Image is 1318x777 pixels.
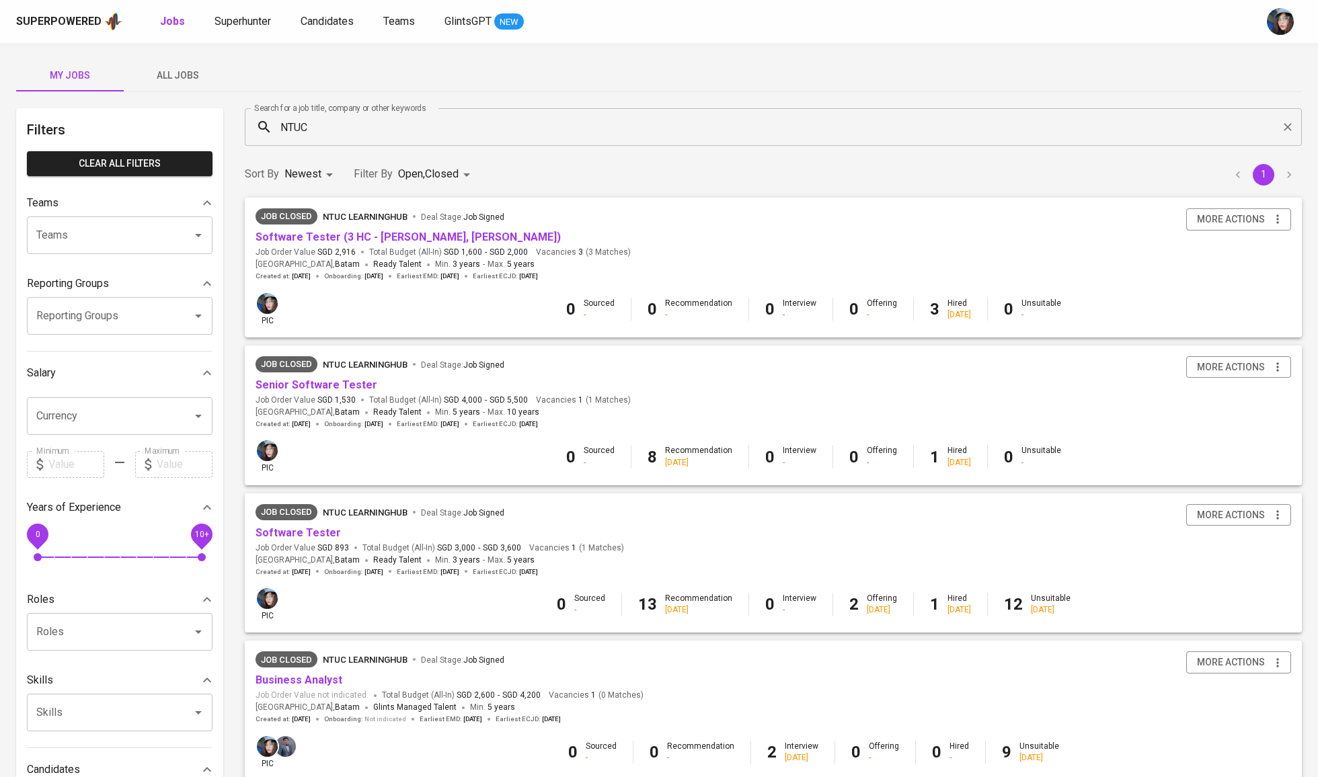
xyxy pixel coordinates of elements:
span: SGD 893 [317,542,349,554]
button: more actions [1186,356,1291,378]
span: Batam [335,258,360,272]
img: app logo [104,11,122,32]
b: 12 [1004,595,1023,614]
span: [DATE] [440,567,459,577]
img: jhon@glints.com [275,736,296,757]
div: [DATE] [947,309,971,321]
div: Unsuitable [1021,445,1061,468]
span: SGD 2,600 [457,690,495,701]
div: Newest [284,162,338,187]
span: Clear All filters [38,155,202,172]
span: Job Order Value [256,542,349,554]
div: Salary [27,360,212,386]
div: - [665,309,732,321]
span: Onboarding : [324,272,383,281]
span: [DATE] [519,567,538,577]
div: Interview [785,741,818,764]
a: GlintsGPT NEW [444,13,524,30]
span: My Jobs [24,67,116,84]
span: [DATE] [463,714,482,724]
span: Deal Stage : [421,360,504,370]
button: page 1 [1253,164,1274,186]
div: Hired [947,298,971,321]
button: Open [189,306,208,325]
div: Sourced [574,593,605,616]
span: Glints Managed Talent [373,702,457,712]
b: 0 [566,300,576,319]
span: [DATE] [364,567,383,577]
b: 9 [1002,743,1011,762]
span: Batam [335,554,360,567]
div: - [1021,457,1061,468]
p: Skills [27,672,53,688]
b: 2 [849,595,859,614]
div: - [867,309,897,321]
span: Job Order Value [256,247,356,258]
b: 0 [650,743,659,762]
span: 1 [576,395,583,406]
span: Job Signed [463,508,504,518]
span: Earliest ECJD : [473,567,538,577]
div: Roles [27,586,212,613]
b: 3 [930,300,939,319]
span: [GEOGRAPHIC_DATA] , [256,554,360,567]
div: pic [256,735,279,770]
span: Batam [335,701,360,714]
p: Salary [27,365,56,381]
span: Candidates [301,15,354,28]
span: [GEOGRAPHIC_DATA] , [256,406,360,419]
span: Earliest ECJD : [473,419,538,429]
div: Years of Experience [27,494,212,521]
img: diazagista@glints.com [1267,8,1294,35]
a: Business Analyst [256,673,342,686]
span: 5 years [453,407,480,417]
span: Earliest EMD : [397,272,459,281]
div: Recommendation [667,741,734,764]
p: Newest [284,166,321,182]
span: Onboarding : [324,714,406,724]
span: SGD 4,200 [502,690,541,701]
img: diazagista@glints.com [257,736,278,757]
b: 0 [557,595,566,614]
a: Software Tester [256,526,341,539]
span: Earliest ECJD : [496,714,561,724]
span: Onboarding : [324,567,383,577]
span: [DATE] [519,272,538,281]
span: Total Budget (All-In) [369,395,528,406]
div: [DATE] [665,604,732,616]
div: Offering [867,298,897,321]
b: 0 [849,300,859,319]
span: [DATE] [364,419,383,429]
span: Not indicated [364,714,406,724]
b: 13 [638,595,657,614]
span: Job Closed [256,653,317,667]
span: 3 [576,247,583,258]
span: [GEOGRAPHIC_DATA] , [256,701,360,714]
div: - [869,752,899,764]
span: Job Closed [256,505,317,519]
div: Sourced [584,298,615,321]
div: Skills [27,667,212,694]
div: Recommendation [665,445,732,468]
span: Total Budget (All-In) [362,542,521,554]
nav: pagination navigation [1225,164,1302,186]
div: Client has not responded > 14 days, Slow response from client [256,651,317,667]
span: 5 years [488,702,515,712]
span: Total Budget (All-In) [382,690,541,701]
div: Unsuitable [1021,298,1061,321]
span: [DATE] [292,272,311,281]
span: NTUC LearningHub [323,507,408,518]
span: Vacancies ( 1 Matches ) [536,395,631,406]
div: Unsuitable [1019,741,1059,764]
div: - [574,604,605,616]
div: - [584,309,615,321]
span: 10 years [507,407,539,417]
span: 1 [589,690,596,701]
div: - [783,604,816,616]
button: Clear [1278,118,1297,136]
button: more actions [1186,208,1291,231]
div: - [949,752,969,764]
div: [DATE] [1019,752,1059,764]
span: 5 years [507,555,535,565]
div: Unsuitable [1031,593,1071,616]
